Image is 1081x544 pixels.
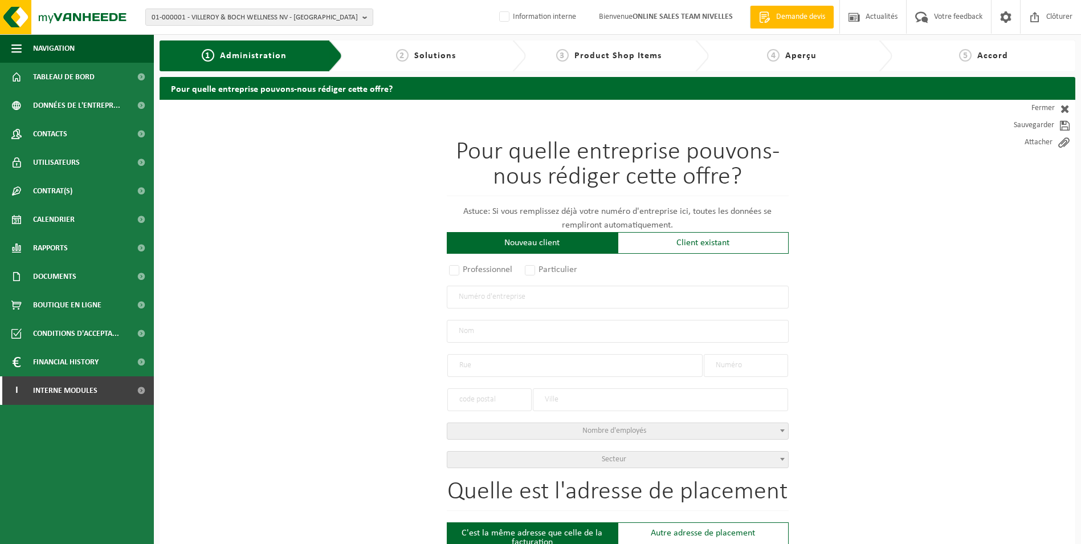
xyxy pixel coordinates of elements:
button: 01-000001 - VILLEROY & BOCH WELLNESS NV - [GEOGRAPHIC_DATA] [145,9,373,26]
span: 01-000001 - VILLEROY & BOCH WELLNESS NV - [GEOGRAPHIC_DATA] [152,9,358,26]
span: Données de l'entrepr... [33,91,120,120]
label: Particulier [523,262,581,278]
a: Sauvegarder [973,117,1075,134]
span: Administration [220,51,287,60]
a: 1Administration [168,49,320,63]
span: 1 [202,49,214,62]
span: Demande devis [773,11,828,23]
span: I [11,376,22,405]
span: Solutions [414,51,456,60]
span: 2 [396,49,409,62]
span: Aperçu [785,51,817,60]
span: Nombre d'employés [582,427,646,435]
span: 5 [959,49,972,62]
div: Client existant [618,232,789,254]
label: Professionnel [447,262,516,278]
span: 4 [767,49,780,62]
strong: ONLINE SALES TEAM NIVELLES [633,13,733,21]
span: Accord [977,51,1008,60]
a: 2Solutions [348,49,503,63]
p: Astuce: Si vous remplissez déjà votre numéro d'entreprise ici, toutes les données se rempliront a... [447,205,789,232]
h2: Pour quelle entreprise pouvons-nous rédiger cette offre? [160,77,1075,99]
input: code postal [447,388,532,411]
a: 3Product Shop Items [532,49,686,63]
span: Utilisateurs [33,148,80,177]
span: 3 [556,49,569,62]
span: Rapports [33,234,68,262]
span: Navigation [33,34,75,63]
h1: Pour quelle entreprise pouvons-nous rédiger cette offre? [447,140,789,196]
input: Rue [447,354,703,377]
span: Interne modules [33,376,97,405]
a: 5Accord [898,49,1070,63]
span: Conditions d'accepta... [33,319,119,348]
a: Demande devis [750,6,834,29]
span: Calendrier [33,205,75,234]
span: Product Shop Items [574,51,662,60]
input: Ville [533,388,788,411]
div: Nouveau client [447,232,618,254]
input: Numéro d'entreprise [447,286,789,308]
span: Secteur [602,455,626,464]
h1: Quelle est l'adresse de placement [447,480,789,511]
span: Tableau de bord [33,63,95,91]
span: Contrat(s) [33,177,72,205]
span: Financial History [33,348,99,376]
label: Information interne [497,9,576,26]
a: Fermer [973,100,1075,117]
input: Numéro [704,354,788,377]
input: Nom [447,320,789,343]
a: 4Aperçu [715,49,869,63]
span: Documents [33,262,76,291]
span: Boutique en ligne [33,291,101,319]
a: Attacher [973,134,1075,151]
span: Contacts [33,120,67,148]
